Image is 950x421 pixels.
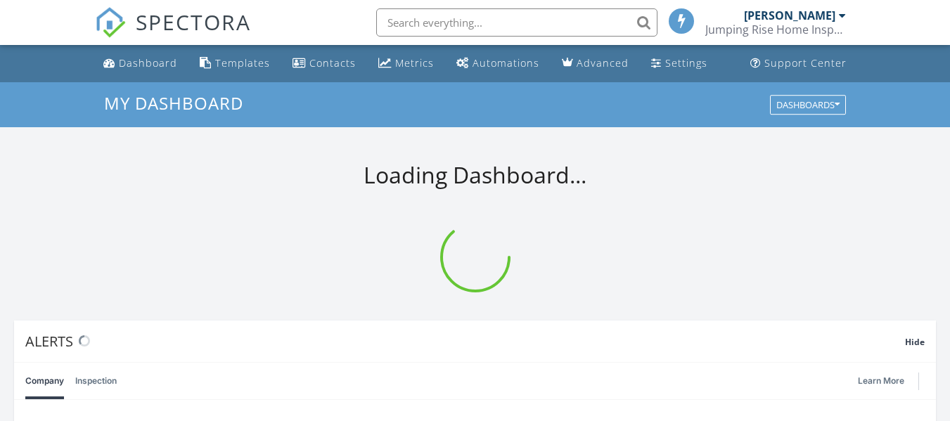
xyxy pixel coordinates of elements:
[98,51,183,77] a: Dashboard
[95,7,126,38] img: The Best Home Inspection Software - Spectora
[905,336,925,348] span: Hide
[376,8,657,37] input: Search everything...
[473,56,539,70] div: Automations
[451,51,545,77] a: Automations (Basic)
[770,95,846,115] button: Dashboards
[556,51,634,77] a: Advanced
[858,374,913,388] a: Learn More
[745,51,852,77] a: Support Center
[75,363,117,399] a: Inspection
[577,56,629,70] div: Advanced
[309,56,356,70] div: Contacts
[646,51,713,77] a: Settings
[104,91,243,115] span: My Dashboard
[119,56,177,70] div: Dashboard
[95,19,251,48] a: SPECTORA
[136,7,251,37] span: SPECTORA
[215,56,270,70] div: Templates
[25,363,64,399] a: Company
[287,51,361,77] a: Contacts
[194,51,276,77] a: Templates
[776,100,840,110] div: Dashboards
[764,56,847,70] div: Support Center
[373,51,439,77] a: Metrics
[25,332,905,351] div: Alerts
[395,56,434,70] div: Metrics
[744,8,835,22] div: [PERSON_NAME]
[665,56,707,70] div: Settings
[705,22,846,37] div: Jumping Rise Home Inspections LLC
